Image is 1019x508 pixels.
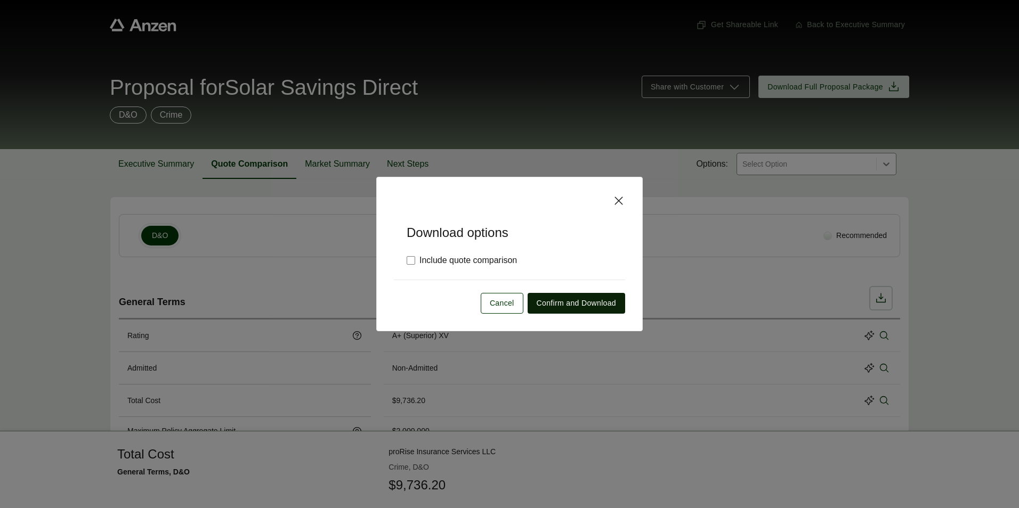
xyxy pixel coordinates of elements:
[394,207,625,241] h5: Download options
[528,293,625,314] button: Confirm and Download
[481,293,523,314] button: Cancel
[537,298,616,309] span: Confirm and Download
[490,298,514,309] span: Cancel
[407,254,517,267] label: Include quote comparison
